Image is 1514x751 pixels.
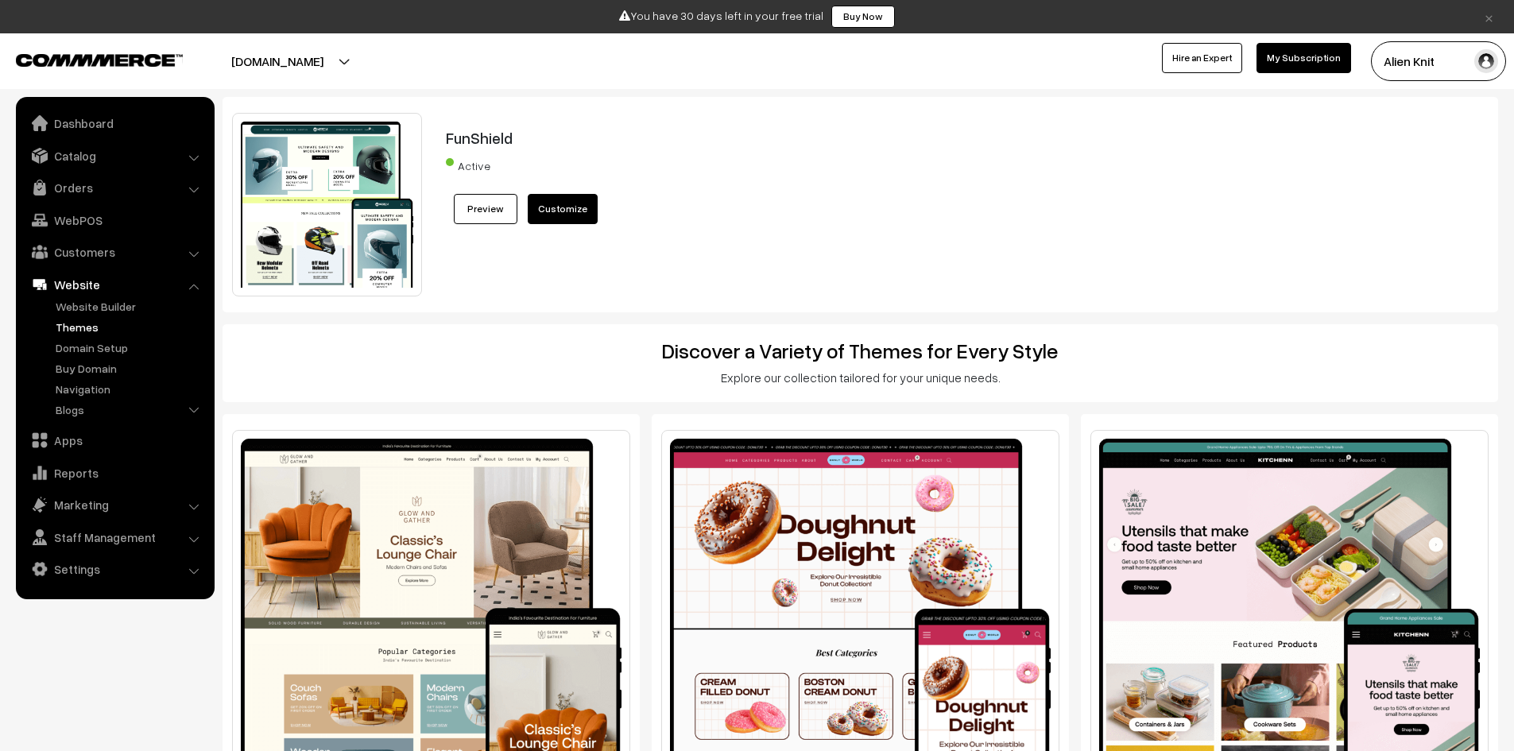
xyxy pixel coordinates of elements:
button: Alien Knit [1371,41,1506,81]
a: Marketing [20,490,209,519]
a: × [1478,7,1500,26]
a: Customers [20,238,209,266]
a: COMMMERCE [16,49,155,68]
a: Reports [20,459,209,487]
a: Dashboard [20,109,209,137]
a: Customize [528,194,598,224]
h2: Discover a Variety of Themes for Every Style [234,339,1487,363]
a: Website Builder [52,298,209,315]
span: Active [446,153,525,174]
a: Domain Setup [52,339,209,356]
a: Blogs [52,401,209,418]
a: Orders [20,173,209,202]
div: You have 30 days left in your free trial [6,6,1508,28]
a: My Subscription [1257,43,1351,73]
a: Buy Now [831,6,895,28]
img: FunShield [232,113,422,296]
a: Themes [52,319,209,335]
a: Preview [454,194,517,224]
a: Buy Domain [52,360,209,377]
img: user [1474,49,1498,73]
a: Catalog [20,141,209,170]
a: Hire an Expert [1162,43,1242,73]
h3: FunShield [446,129,1382,147]
a: Navigation [52,381,209,397]
a: WebPOS [20,206,209,234]
a: Staff Management [20,523,209,552]
img: COMMMERCE [16,54,183,66]
h3: Explore our collection tailored for your unique needs. [234,370,1487,385]
a: Apps [20,426,209,455]
a: Settings [20,555,209,583]
button: [DOMAIN_NAME] [176,41,379,81]
a: Website [20,270,209,299]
